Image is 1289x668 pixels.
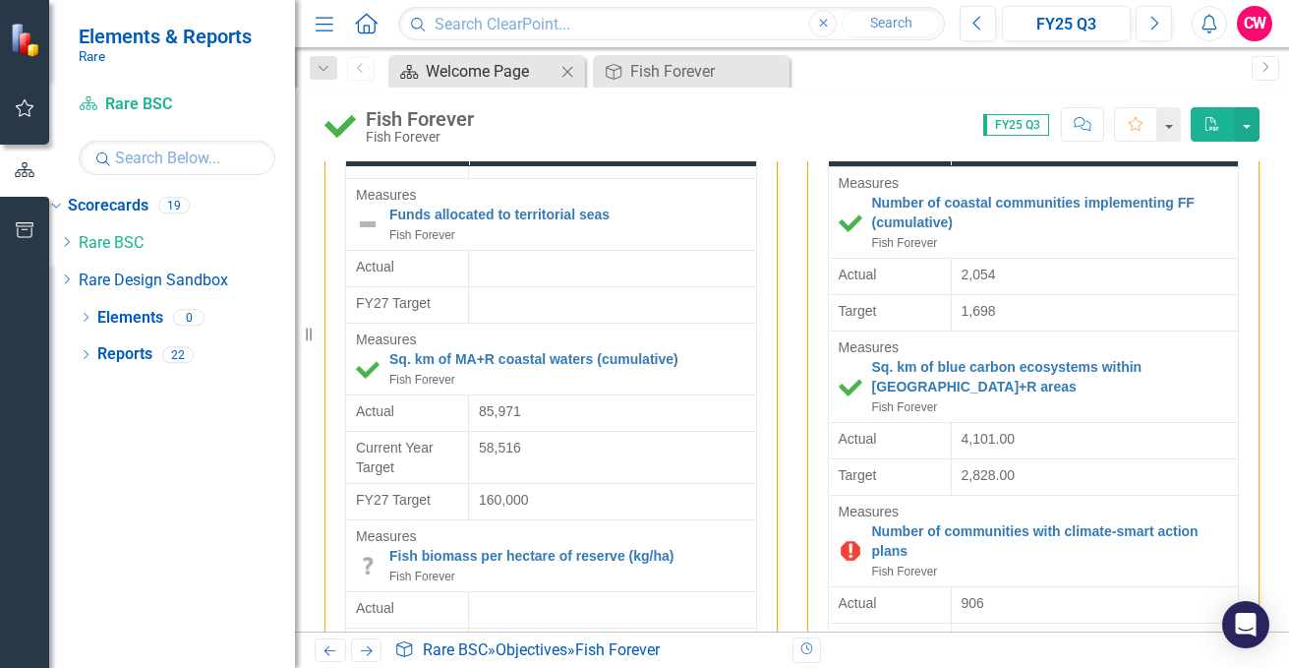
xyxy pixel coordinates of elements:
a: Number of communities with climate-smart action plans [872,521,1229,561]
div: Fish Forever [575,640,660,659]
div: Fish Forever [366,130,474,145]
a: Reports [97,343,152,366]
span: Fish Forever [389,228,455,242]
div: Fish Forever [366,108,474,130]
span: 906 [962,595,984,611]
button: CW [1237,6,1272,41]
a: Welcome Page [393,59,556,84]
a: Fish biomass per hectare of reserve (kg/ha) [389,546,746,566]
img: Not Defined [356,213,380,236]
span: 58,516 [479,440,521,455]
span: Current Year Target [356,438,458,477]
span: Fish Forever [872,400,938,414]
span: Actual [839,593,941,613]
span: FY25 Q3 [983,114,1049,136]
a: Rare BSC [79,232,295,255]
img: At or Above Target [839,211,862,234]
img: At or Above Target [324,109,356,141]
a: Rare BSC [79,93,275,116]
span: Fish Forever [389,570,455,583]
div: Measures [356,330,746,349]
span: FY27 Target [356,293,458,313]
span: Actual [356,257,458,276]
div: Open Intercom Messenger [1222,601,1269,648]
div: Measures [839,173,1229,193]
span: 4,101.00 [962,431,1016,447]
span: 160,000 [479,492,529,508]
a: Sq. km of MA+R coastal waters (cumulative) [389,349,746,369]
small: Rare [79,48,252,64]
div: Measures [356,185,746,205]
span: Actual [839,429,941,449]
a: Scorecards [68,195,148,217]
a: Fish Forever [598,59,785,84]
div: Measures [356,526,746,546]
a: Elements [97,307,163,330]
span: Target [839,630,941,649]
span: FY27 Target [356,490,458,510]
a: Funds allocated to territorial seas [389,205,746,224]
span: Target [839,301,941,321]
span: 85,971 [479,403,521,419]
span: Actual [839,265,941,284]
input: Search Below... [79,141,275,175]
div: Welcome Page [426,59,556,84]
button: FY25 Q3 [1002,6,1131,41]
a: Rare Design Sandbox [79,270,295,292]
div: » » [394,639,777,662]
img: ClearPoint Strategy [10,23,44,57]
div: Measures [839,337,1229,357]
div: 22 [162,346,194,363]
button: Search [842,10,940,37]
span: Search [870,15,912,30]
a: Objectives [496,640,567,659]
span: 2,054 [962,267,996,282]
img: No data [356,554,380,577]
span: 1,698 [962,303,996,319]
a: Sq. km of blue carbon ecosystems within [GEOGRAPHIC_DATA]+R areas [872,357,1229,396]
span: Fish Forever [872,565,938,578]
a: Number of coastal communities implementing FF (cumulative) [872,193,1229,232]
span: 2,828.00 [962,467,1016,483]
span: Fish Forever [872,236,938,250]
div: Measures [839,502,1229,521]
img: At or Above Target [839,375,862,398]
img: At or Above Target [356,357,380,381]
div: 19 [158,198,190,214]
span: Elements & Reports [79,25,252,48]
a: Rare BSC [423,640,488,659]
div: 0 [173,309,205,326]
div: FY25 Q3 [1009,13,1124,36]
div: Fish Forever [630,59,785,84]
input: Search ClearPoint... [398,7,945,41]
img: Needs improvement [839,539,862,563]
span: Actual [356,598,458,618]
span: Actual [356,401,458,421]
span: Fish Forever [389,373,455,387]
span: Target [839,465,941,485]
